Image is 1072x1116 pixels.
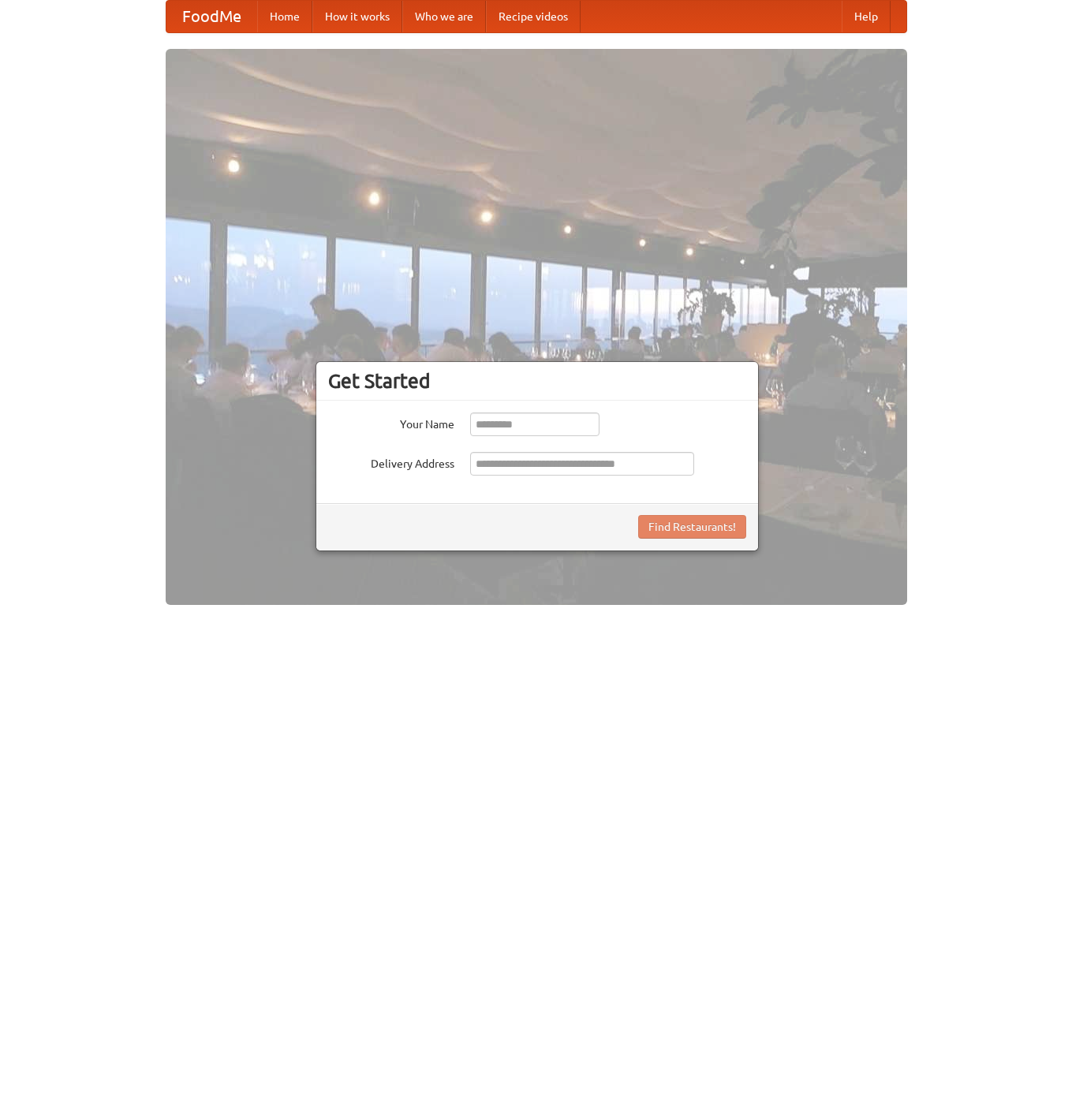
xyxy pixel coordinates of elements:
[402,1,486,32] a: Who we are
[257,1,312,32] a: Home
[328,369,746,393] h3: Get Started
[328,452,454,472] label: Delivery Address
[486,1,581,32] a: Recipe videos
[166,1,257,32] a: FoodMe
[312,1,402,32] a: How it works
[328,412,454,432] label: Your Name
[638,515,746,539] button: Find Restaurants!
[842,1,891,32] a: Help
